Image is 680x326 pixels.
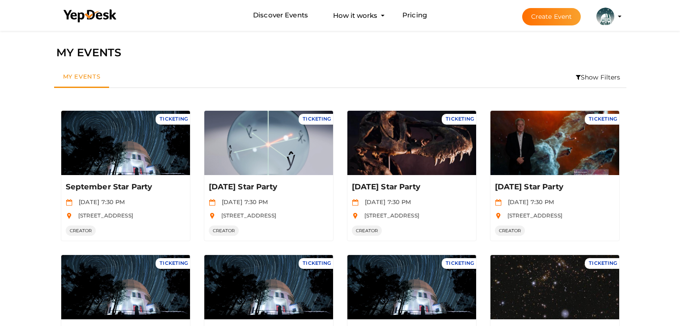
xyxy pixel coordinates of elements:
span: [STREET_ADDRESS] [74,212,133,219]
span: CREATOR [352,226,382,236]
span: [STREET_ADDRESS] [360,212,419,219]
span: [DATE] 7:30 PM [360,198,411,205]
span: [STREET_ADDRESS] [217,212,276,219]
img: location.svg [495,213,502,219]
span: [DATE] 7:30 PM [217,198,268,205]
a: My Events [54,67,110,88]
button: Create Event [522,8,581,25]
img: location.svg [66,213,72,219]
img: calendar.svg [209,199,215,206]
img: location.svg [209,213,215,219]
div: MY EVENTS [56,44,624,61]
p: [DATE] Star Party [352,182,469,192]
img: KH323LD6_small.jpeg [596,8,614,25]
p: [DATE] Star Party [209,182,326,192]
a: Discover Events [253,7,308,24]
span: [DATE] 7:30 PM [503,198,554,205]
img: calendar.svg [495,199,502,206]
span: CREATOR [66,226,96,236]
a: Pricing [402,7,427,24]
img: calendar.svg [66,199,72,206]
p: September Star Party [66,182,183,192]
span: My Events [63,73,101,80]
li: Show Filters [570,67,626,88]
span: CREATOR [209,226,239,236]
span: [DATE] 7:30 PM [74,198,125,205]
p: [DATE] Star Party [495,182,612,192]
button: How it works [330,7,380,24]
span: [STREET_ADDRESS] [503,212,562,219]
img: location.svg [352,213,359,219]
span: CREATOR [495,226,525,236]
img: calendar.svg [352,199,359,206]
